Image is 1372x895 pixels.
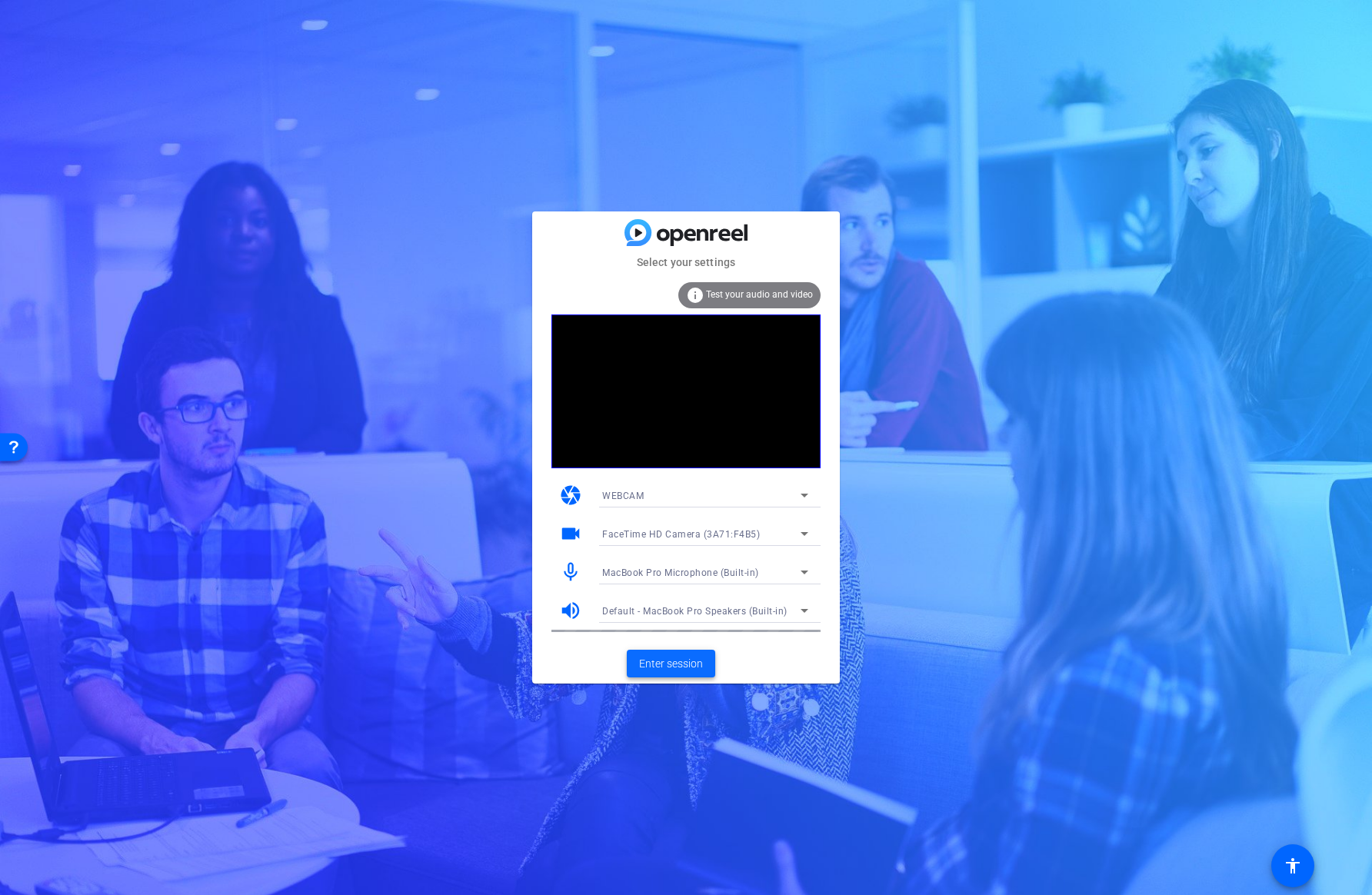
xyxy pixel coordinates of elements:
mat-icon: camera [559,484,582,507]
span: WEBCAM [602,491,644,501]
mat-icon: accessibility [1284,857,1302,875]
span: FaceTime HD Camera (3A71:F4B5) [602,529,760,540]
span: Default - MacBook Pro Speakers (Built-in) [602,606,788,617]
button: Enter session [627,650,715,677]
mat-card-subtitle: Select your settings [532,254,840,271]
span: Test your audio and video [706,289,813,300]
mat-icon: mic_none [559,561,582,584]
span: Enter session [639,656,703,672]
img: blue-gradient.svg [624,219,748,246]
span: MacBook Pro Microphone (Built-in) [602,567,759,578]
mat-icon: info [686,286,704,304]
mat-icon: videocam [559,522,582,545]
mat-icon: volume_up [559,599,582,622]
